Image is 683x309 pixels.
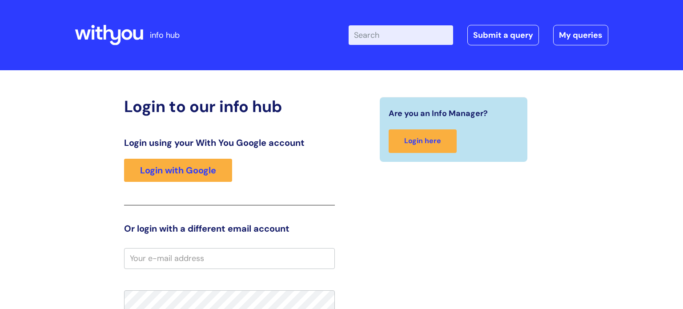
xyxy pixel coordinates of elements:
a: My queries [553,25,608,45]
a: Submit a query [467,25,539,45]
span: Are you an Info Manager? [389,106,488,120]
h3: Login using your With You Google account [124,137,335,148]
p: info hub [150,28,180,42]
input: Your e-mail address [124,248,335,269]
a: Login here [389,129,457,153]
h2: Login to our info hub [124,97,335,116]
input: Search [349,25,453,45]
h3: Or login with a different email account [124,223,335,234]
a: Login with Google [124,159,232,182]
